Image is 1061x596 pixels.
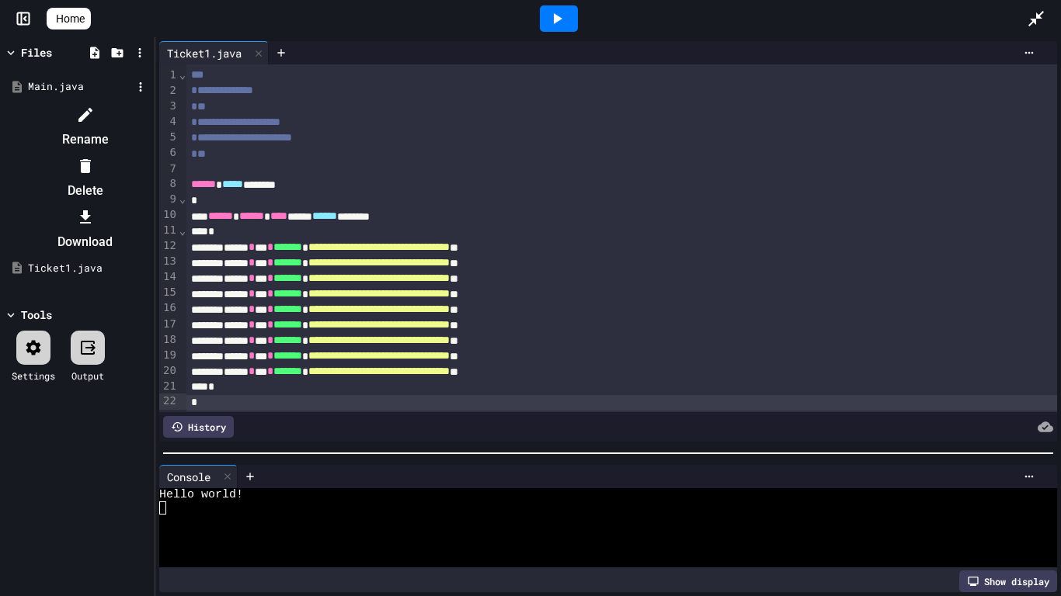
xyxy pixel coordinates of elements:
[179,68,186,81] span: Fold line
[159,192,179,207] div: 9
[159,348,179,363] div: 19
[159,488,243,501] span: Hello world!
[159,99,179,114] div: 3
[19,102,151,152] li: Rename
[159,145,179,161] div: 6
[159,317,179,332] div: 17
[163,416,234,438] div: History
[159,285,179,300] div: 15
[159,161,179,177] div: 7
[159,207,179,223] div: 10
[159,83,179,99] div: 2
[56,11,85,26] span: Home
[179,224,186,237] span: Fold line
[159,114,179,130] div: 4
[159,363,179,379] div: 20
[179,192,186,205] span: Fold line
[159,176,179,192] div: 8
[159,379,179,394] div: 21
[19,205,151,255] li: Download
[159,238,179,254] div: 12
[159,223,179,238] div: 11
[159,332,179,348] div: 18
[159,68,179,83] div: 1
[159,254,179,269] div: 13
[47,8,91,29] a: Home
[159,393,179,409] div: 22
[6,6,107,99] div: Chat with us now!Close
[159,300,179,316] div: 16
[19,154,151,203] li: Delete
[159,269,179,285] div: 14
[159,130,179,145] div: 5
